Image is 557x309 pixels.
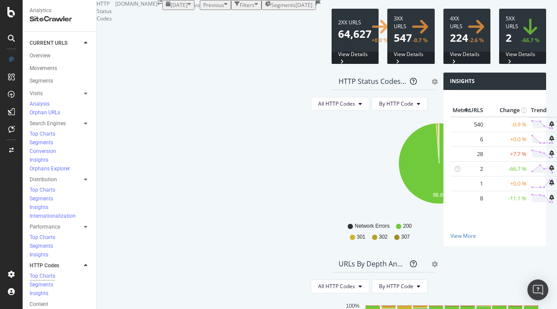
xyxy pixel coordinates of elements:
[372,38,388,43] p: +0.0 %
[339,118,539,219] svg: A chart.
[30,139,90,147] a: Segments
[485,176,529,191] td: +0.0 %
[30,130,90,139] a: Top Charts
[30,289,90,298] a: Insights
[372,279,428,293] button: By HTTP Code
[30,64,57,73] div: Movements
[311,279,369,293] button: All HTTP Codes
[432,261,438,267] div: gear
[485,191,529,206] td: -11.1 %
[30,64,90,73] a: Movements
[30,39,67,48] div: CURRENT URLS
[450,146,485,161] td: 28
[30,14,89,24] div: SiteCrawler
[30,272,55,280] div: Top Charts
[30,261,59,270] div: HTTP Codes
[30,156,90,165] a: Insights
[318,282,355,290] span: All HTTP Codes
[549,121,554,127] div: bell-plus
[549,165,554,171] div: bell-plus
[403,223,412,230] span: 200
[195,1,200,9] span: vs
[30,39,81,48] a: CURRENT URLS
[30,261,81,270] a: HTTP Codes
[30,186,90,195] a: Top Charts
[485,132,529,146] td: +0.0 %
[357,233,366,241] span: 301
[549,180,554,186] div: bell-plus
[30,186,55,194] div: Top Charts
[372,97,428,111] button: By HTTP Code
[346,303,359,309] text: 100%
[30,242,90,251] a: Segments
[318,100,355,107] span: All HTTP Codes
[30,213,76,220] div: Internationalization
[450,132,485,146] td: 6
[30,165,90,173] a: Orphans Explorer
[30,109,90,117] a: Orphan URLs
[30,175,81,184] a: Distribution
[171,1,188,9] span: 2025 Aug. 30th
[30,300,48,309] div: Content
[30,204,48,211] div: Insights
[295,1,312,9] div: [DATE]
[339,259,406,268] div: URLs by Depth and HTTP Status Code
[30,76,90,86] a: Segments
[30,223,81,232] a: Performance
[30,290,48,297] div: Insights
[450,161,485,176] td: 2
[30,148,56,155] div: Conversion
[30,212,84,221] a: Internationalization
[30,119,66,128] div: Search Engines
[30,223,60,232] div: Performance
[30,281,53,289] div: Segments
[30,100,90,109] a: Analysis
[30,109,60,116] div: Orphan URLs
[30,233,90,242] a: Top Charts
[485,146,529,161] td: +7.7 %
[549,150,554,156] div: bell-plus
[30,195,53,203] div: Segments
[30,130,55,138] div: Top Charts
[450,117,485,132] td: 540
[30,300,90,309] a: Content
[379,233,388,241] span: 302
[30,51,90,60] a: Overview
[30,156,48,164] div: Insights
[450,176,485,191] td: 1
[30,139,53,146] div: Segments
[485,104,529,117] th: Change
[450,191,485,206] td: 8
[30,76,53,86] div: Segments
[433,192,448,198] text: 98.8%
[30,7,89,14] div: Analytics
[30,272,90,281] a: Top Charts
[30,165,70,173] div: Orphans Explorer
[527,279,548,300] div: Open Intercom Messenger
[355,223,389,230] span: Network Errors
[311,97,369,111] button: All HTTP Codes
[30,251,48,259] div: Insights
[450,232,540,239] a: View More
[240,1,255,9] div: Filters
[30,89,43,98] div: Visits
[549,136,554,141] div: bell-plus
[450,77,475,86] h4: Insights
[30,243,53,250] div: Segments
[30,175,57,184] div: Distribution
[379,100,413,107] span: By HTTP Code
[450,104,485,117] th: # URLS
[30,195,90,203] a: Segments
[30,234,55,241] div: Top Charts
[432,79,438,85] div: gear
[30,119,81,128] a: Search Engines
[203,1,224,9] span: Previous
[549,195,554,200] div: bell-plus
[30,281,90,289] a: Segments
[271,1,295,9] span: Segments
[401,233,410,241] span: 307
[485,117,529,132] td: -0.9 %
[30,203,90,212] a: Insights
[30,251,90,259] a: Insights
